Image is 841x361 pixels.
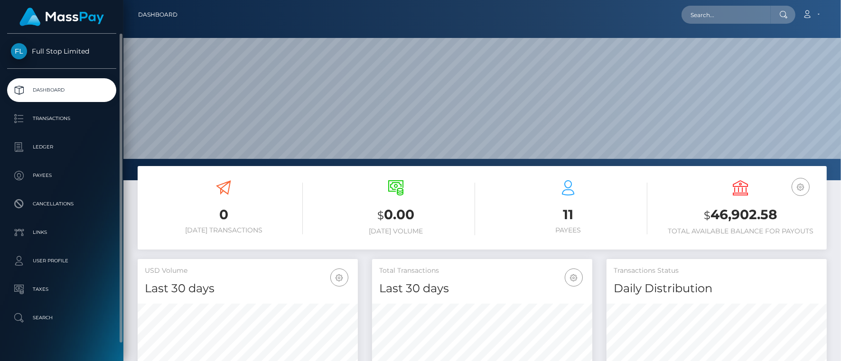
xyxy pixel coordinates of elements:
[7,221,116,244] a: Links
[145,266,351,276] h5: USD Volume
[11,282,112,296] p: Taxes
[317,227,475,235] h6: [DATE] Volume
[7,78,116,102] a: Dashboard
[317,205,475,225] h3: 0.00
[145,226,303,234] h6: [DATE] Transactions
[145,280,351,297] h4: Last 30 days
[7,47,116,56] span: Full Stop Limited
[11,140,112,154] p: Ledger
[662,205,820,225] h3: 46,902.58
[379,266,585,276] h5: Total Transactions
[7,135,116,159] a: Ledger
[662,227,820,235] h6: Total Available Balance for Payouts
[489,205,647,224] h3: 11
[7,278,116,301] a: Taxes
[379,280,585,297] h4: Last 30 days
[11,197,112,211] p: Cancellations
[11,311,112,325] p: Search
[378,209,384,222] small: $
[19,8,104,26] img: MassPay Logo
[7,164,116,187] a: Payees
[682,6,771,24] input: Search...
[704,209,711,222] small: $
[11,111,112,126] p: Transactions
[11,254,112,268] p: User Profile
[7,306,116,330] a: Search
[614,280,820,297] h4: Daily Distribution
[11,83,112,97] p: Dashboard
[489,226,647,234] h6: Payees
[7,107,116,130] a: Transactions
[614,266,820,276] h5: Transactions Status
[145,205,303,224] h3: 0
[7,192,116,216] a: Cancellations
[11,225,112,240] p: Links
[138,5,178,25] a: Dashboard
[11,168,112,183] p: Payees
[7,249,116,273] a: User Profile
[11,43,27,59] img: Full Stop Limited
